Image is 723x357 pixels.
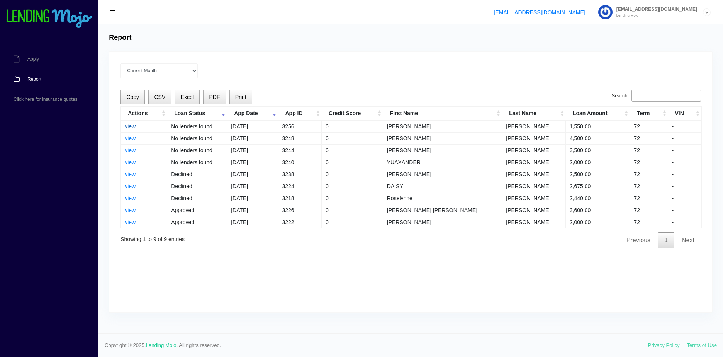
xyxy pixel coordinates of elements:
[148,90,171,105] button: CSV
[502,156,566,168] td: [PERSON_NAME]
[630,168,668,180] td: 72
[630,156,668,168] td: 72
[126,94,139,100] span: Copy
[502,204,566,216] td: [PERSON_NAME]
[167,132,227,144] td: No lenders found
[167,204,227,216] td: Approved
[203,90,226,105] button: PDF
[125,171,136,177] a: view
[687,342,717,348] a: Terms of Use
[668,216,701,228] td: -
[383,120,502,132] td: [PERSON_NAME]
[227,192,278,204] td: [DATE]
[668,132,701,144] td: -
[383,216,502,228] td: [PERSON_NAME]
[620,232,657,248] a: Previous
[668,144,701,156] td: -
[109,34,131,42] h4: Report
[235,94,246,100] span: Print
[322,132,383,144] td: 0
[278,192,322,204] td: 3218
[322,216,383,228] td: 0
[121,107,167,120] th: Actions: activate to sort column ascending
[383,144,502,156] td: [PERSON_NAME]
[631,90,701,102] input: Search:
[167,216,227,228] td: Approved
[598,5,613,19] img: Profile image
[668,120,701,132] td: -
[502,192,566,204] td: [PERSON_NAME]
[227,144,278,156] td: [DATE]
[322,156,383,168] td: 0
[322,204,383,216] td: 0
[383,168,502,180] td: [PERSON_NAME]
[167,144,227,156] td: No lenders found
[502,168,566,180] td: [PERSON_NAME]
[125,147,136,153] a: view
[566,144,630,156] td: 3,500.00
[383,156,502,168] td: YUAXANDER
[630,107,668,120] th: Term: activate to sort column ascending
[322,120,383,132] td: 0
[227,204,278,216] td: [DATE]
[167,192,227,204] td: Declined
[668,156,701,168] td: -
[278,216,322,228] td: 3222
[668,168,701,180] td: -
[613,14,697,17] small: Lending Mojo
[278,168,322,180] td: 3238
[668,180,701,192] td: -
[566,107,630,120] th: Loan Amount: activate to sort column ascending
[566,120,630,132] td: 1,550.00
[383,192,502,204] td: Roselynne
[630,216,668,228] td: 72
[566,216,630,228] td: 2,000.00
[630,204,668,216] td: 72
[668,192,701,204] td: -
[502,180,566,192] td: [PERSON_NAME]
[648,342,680,348] a: Privacy Policy
[120,90,145,105] button: Copy
[612,90,701,102] label: Search:
[27,77,41,82] span: Report
[278,156,322,168] td: 3240
[154,94,165,100] span: CSV
[322,168,383,180] td: 0
[668,107,701,120] th: VIN: activate to sort column ascending
[566,204,630,216] td: 3,600.00
[278,107,322,120] th: App ID: activate to sort column ascending
[502,216,566,228] td: [PERSON_NAME]
[227,107,278,120] th: App Date: activate to sort column ascending
[613,7,697,12] span: [EMAIL_ADDRESS][DOMAIN_NAME]
[227,180,278,192] td: [DATE]
[494,9,585,15] a: [EMAIL_ADDRESS][DOMAIN_NAME]
[566,132,630,144] td: 4,500.00
[146,342,177,348] a: Lending Mojo
[322,180,383,192] td: 0
[125,159,136,165] a: view
[383,107,502,120] th: First Name: activate to sort column ascending
[125,183,136,189] a: view
[658,232,674,248] a: 1
[502,107,566,120] th: Last Name: activate to sort column ascending
[630,180,668,192] td: 72
[278,144,322,156] td: 3244
[6,9,93,29] img: logo-small.png
[227,168,278,180] td: [DATE]
[125,135,136,141] a: view
[125,195,136,201] a: view
[566,168,630,180] td: 2,500.00
[167,156,227,168] td: No lenders found
[630,144,668,156] td: 72
[167,120,227,132] td: No lenders found
[278,132,322,144] td: 3248
[125,123,136,129] a: view
[227,120,278,132] td: [DATE]
[630,192,668,204] td: 72
[229,90,252,105] button: Print
[383,132,502,144] td: [PERSON_NAME]
[383,204,502,216] td: [PERSON_NAME] [PERSON_NAME]
[27,57,39,61] span: Apply
[502,144,566,156] td: [PERSON_NAME]
[383,180,502,192] td: DAISY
